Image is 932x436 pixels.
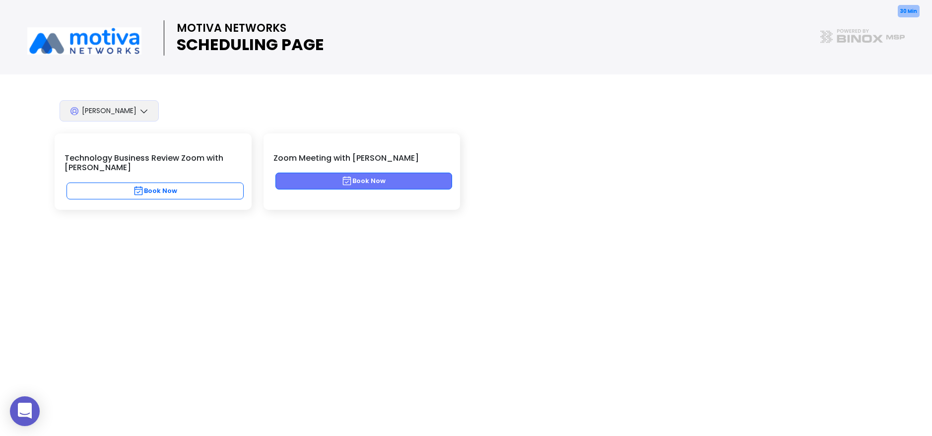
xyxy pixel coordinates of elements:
[898,5,920,17] span: 30 Min
[164,20,286,36] span: MOTIVA NETWORKS
[20,20,149,55] img: company-logo
[813,20,912,43] img: binox-logo
[65,153,242,172] h3: Technology Business Review Zoom with [PERSON_NAME]
[273,153,451,163] h3: Zoom Meeting with [PERSON_NAME]
[275,173,453,189] button: Book Now
[82,106,136,116] span: [PERSON_NAME]
[164,33,324,56] span: SCHEDULING PAGE
[67,183,244,199] button: Book Now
